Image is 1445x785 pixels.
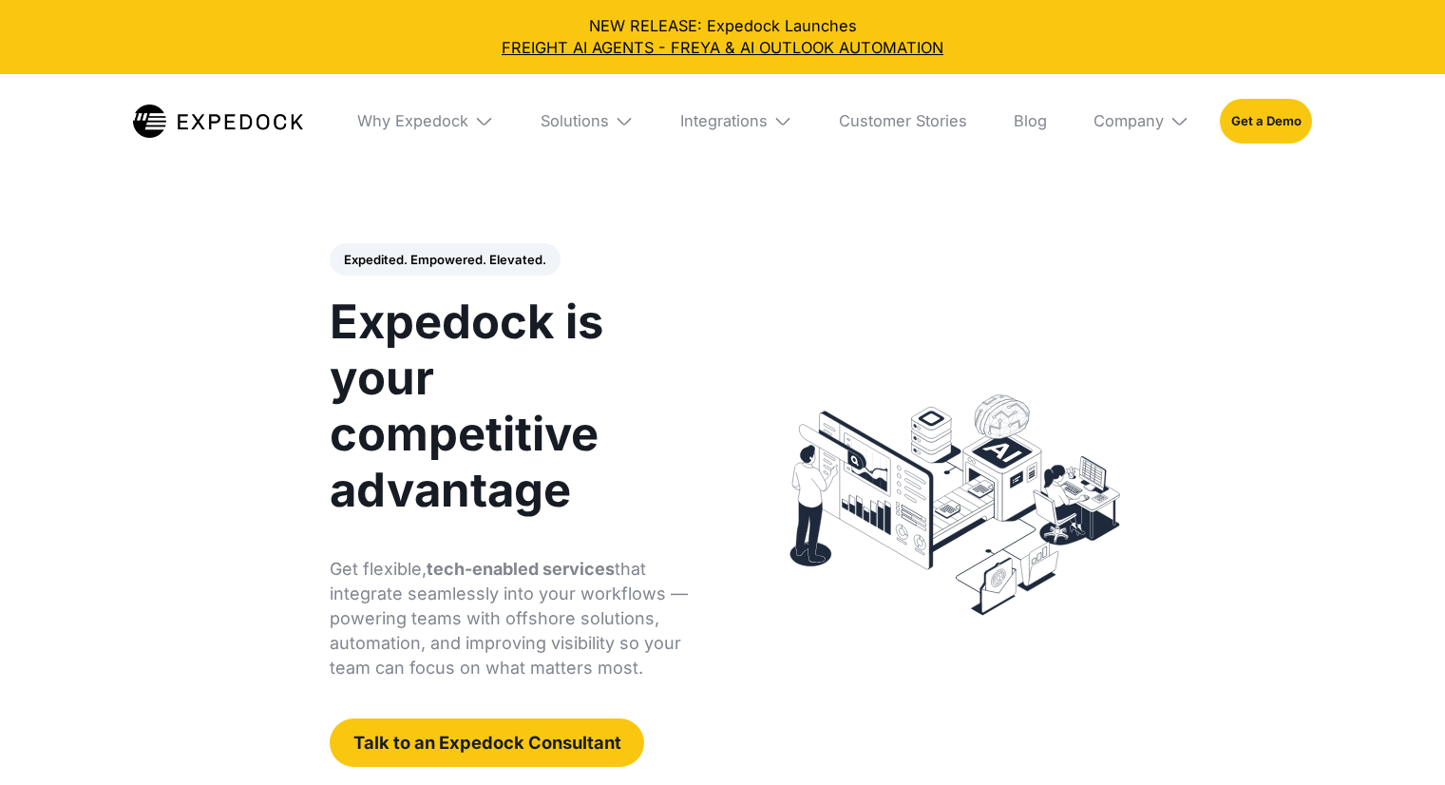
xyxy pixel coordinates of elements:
div: Why Expedock [342,74,509,167]
a: FREIGHT AI AGENTS - FREYA & AI OUTLOOK AUTOMATION [15,37,1429,59]
a: Blog [998,74,1063,167]
a: Customer Stories [824,74,983,167]
div: NEW RELEASE: Expedock Launches [15,15,1429,59]
a: Talk to an Expedock Consultant [330,718,644,767]
strong: tech-enabled services [427,559,615,579]
div: Company [1093,111,1164,130]
h1: Expedock is your competitive advantage [330,295,703,518]
div: Solutions [524,74,649,167]
p: Get flexible, that integrate seamlessly into your workflows — powering teams with offshore soluti... [330,557,703,680]
div: Company [1078,74,1205,167]
a: Get a Demo [1220,99,1312,144]
div: Why Expedock [357,111,468,130]
div: Integrations [665,74,808,167]
div: Solutions [541,111,609,130]
div: Integrations [680,111,768,130]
